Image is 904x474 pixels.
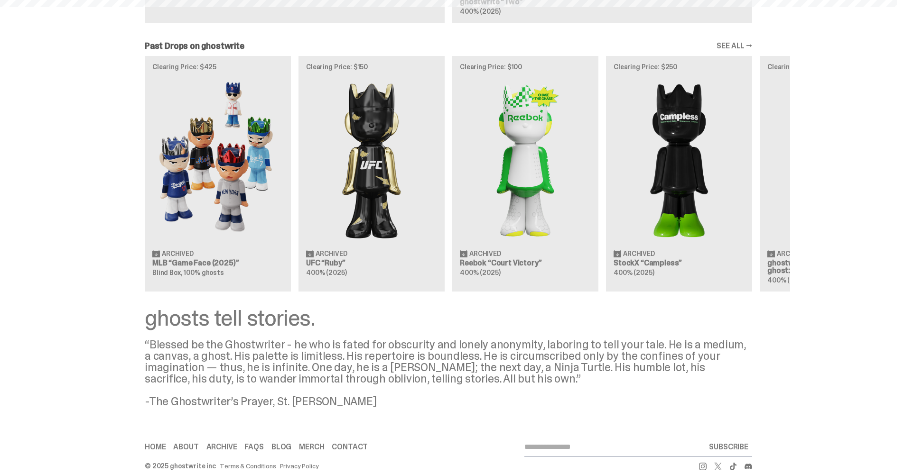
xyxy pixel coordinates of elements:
[614,78,745,241] img: Campless
[767,276,808,284] span: 400% (2025)
[162,250,194,257] span: Archived
[606,56,752,291] a: Clearing Price: $250 Campless Archived
[623,250,655,257] span: Archived
[767,64,898,70] p: Clearing Price: $150
[614,268,654,277] span: 400% (2025)
[717,42,752,50] a: SEE ALL →
[145,56,291,291] a: Clearing Price: $425 Game Face (2025) Archived
[152,259,283,267] h3: MLB “Game Face (2025)”
[145,307,752,329] div: ghosts tell stories.
[244,443,263,451] a: FAQs
[145,443,166,451] a: Home
[299,443,324,451] a: Merch
[306,78,437,241] img: Ruby
[306,64,437,70] p: Clearing Price: $150
[152,78,283,241] img: Game Face (2025)
[452,56,598,291] a: Clearing Price: $100 Court Victory Archived
[316,250,347,257] span: Archived
[145,42,244,50] h2: Past Drops on ghostwrite
[280,463,319,469] a: Privacy Policy
[145,339,752,407] div: “Blessed be the Ghostwriter - he who is fated for obscurity and lonely anonymity, laboring to tel...
[332,443,368,451] a: Contact
[460,259,591,267] h3: Reebok “Court Victory”
[460,64,591,70] p: Clearing Price: $100
[460,7,500,16] span: 400% (2025)
[145,463,216,469] div: © 2025 ghostwrite inc
[469,250,501,257] span: Archived
[298,56,445,291] a: Clearing Price: $150 Ruby Archived
[271,443,291,451] a: Blog
[460,78,591,241] img: Court Victory
[184,268,224,277] span: 100% ghosts
[767,259,898,274] h3: ghostwrite “[PERSON_NAME]'s ghost: Orange Vibe”
[777,250,809,257] span: Archived
[220,463,276,469] a: Terms & Conditions
[306,259,437,267] h3: UFC “Ruby”
[705,438,752,456] button: SUBSCRIBE
[152,268,183,277] span: Blind Box,
[460,268,500,277] span: 400% (2025)
[614,259,745,267] h3: StockX “Campless”
[306,268,346,277] span: 400% (2025)
[173,443,198,451] a: About
[206,443,237,451] a: Archive
[152,64,283,70] p: Clearing Price: $425
[614,64,745,70] p: Clearing Price: $250
[767,78,898,241] img: Schrödinger's ghost: Orange Vibe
